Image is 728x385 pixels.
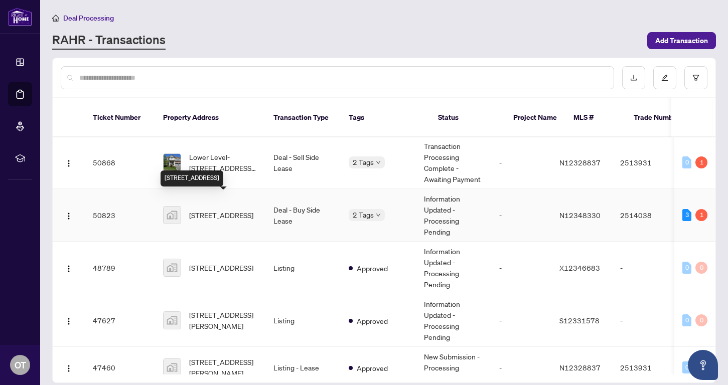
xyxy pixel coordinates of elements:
[695,156,707,168] div: 1
[695,314,707,326] div: 0
[661,74,668,81] span: edit
[164,207,181,224] img: thumbnail-img
[52,32,166,50] a: RAHR - Transactions
[559,363,601,372] span: N12328837
[85,242,155,294] td: 48789
[612,294,682,347] td: -
[655,33,708,49] span: Add Transaction
[612,189,682,242] td: 2514038
[65,364,73,372] img: Logo
[61,154,77,170] button: Logo
[85,189,155,242] td: 50823
[265,242,341,294] td: Listing
[61,312,77,328] button: Logo
[155,98,265,137] th: Property Address
[189,210,253,221] span: [STREET_ADDRESS]
[85,136,155,189] td: 50868
[164,259,181,276] img: thumbnail-img
[559,211,601,220] span: N12348330
[430,98,505,137] th: Status
[612,136,682,189] td: 2513931
[85,294,155,347] td: 47627
[61,359,77,375] button: Logo
[416,136,491,189] td: Transaction Processing Complete - Awaiting Payment
[376,160,381,165] span: down
[684,66,707,89] button: filter
[357,315,388,326] span: Approved
[189,262,253,273] span: [STREET_ADDRESS]
[376,213,381,218] span: down
[85,98,155,137] th: Ticket Number
[630,74,637,81] span: download
[491,136,551,189] td: -
[416,294,491,347] td: Information Updated - Processing Pending
[164,359,181,376] img: thumbnail-img
[189,151,257,173] span: Lower Level-[STREET_ADDRESS][PERSON_NAME]
[622,66,645,89] button: download
[164,154,181,171] img: thumbnail-img
[357,362,388,373] span: Approved
[265,294,341,347] td: Listing
[189,309,257,331] span: [STREET_ADDRESS][PERSON_NAME]
[65,212,73,220] img: Logo
[491,242,551,294] td: -
[15,358,26,372] span: OT
[61,260,77,276] button: Logo
[695,209,707,221] div: 1
[491,294,551,347] td: -
[682,361,691,373] div: 0
[692,74,699,81] span: filter
[265,98,341,137] th: Transaction Type
[161,170,223,186] div: [STREET_ADDRESS]
[265,189,341,242] td: Deal - Buy Side Lease
[612,242,682,294] td: -
[357,263,388,274] span: Approved
[682,314,691,326] div: 0
[189,356,257,378] span: [STREET_ADDRESS][PERSON_NAME]
[565,98,626,137] th: MLS #
[65,159,73,167] img: Logo
[491,189,551,242] td: -
[65,317,73,325] img: Logo
[682,156,691,168] div: 0
[341,98,430,137] th: Tags
[682,262,691,274] div: 0
[265,136,341,189] td: Deal - Sell Side Lease
[559,158,601,167] span: N12328837
[164,312,181,329] img: thumbnail-img
[52,15,59,22] span: home
[653,66,676,89] button: edit
[695,262,707,274] div: 0
[63,14,114,23] span: Deal Processing
[505,98,565,137] th: Project Name
[61,207,77,223] button: Logo
[353,209,374,221] span: 2 Tags
[559,263,600,272] span: X12346683
[647,32,716,49] button: Add Transaction
[559,316,600,325] span: S12331578
[626,98,696,137] th: Trade Number
[416,189,491,242] td: Information Updated - Processing Pending
[682,209,691,221] div: 3
[353,156,374,168] span: 2 Tags
[416,242,491,294] td: Information Updated - Processing Pending
[8,8,32,26] img: logo
[65,265,73,273] img: Logo
[688,350,718,380] button: Open asap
